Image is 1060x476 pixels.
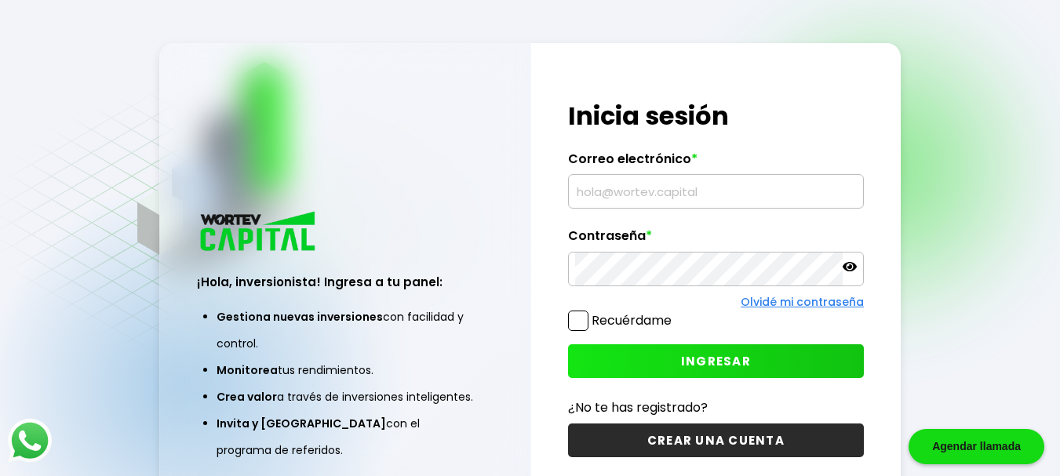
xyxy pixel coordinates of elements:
[217,362,278,378] span: Monitorea
[568,228,865,252] label: Contraseña
[8,419,52,463] img: logos_whatsapp-icon.242b2217.svg
[217,416,386,431] span: Invita y [GEOGRAPHIC_DATA]
[197,209,321,256] img: logo_wortev_capital
[217,303,474,357] li: con facilidad y control.
[575,175,858,208] input: hola@wortev.capital
[568,398,865,417] p: ¿No te has registrado?
[909,429,1044,464] div: Agendar llamada
[217,410,474,463] li: con el programa de referidos.
[568,398,865,457] a: ¿No te has registrado?CREAR UNA CUENTA
[217,357,474,383] li: tus rendimientos.
[217,389,277,405] span: Crea valor
[568,344,865,378] button: INGRESAR
[568,97,865,135] h1: Inicia sesión
[592,311,672,329] label: Recuérdame
[217,383,474,410] li: a través de inversiones inteligentes.
[741,294,864,310] a: Olvidé mi contraseña
[568,151,865,175] label: Correo electrónico
[197,273,494,291] h3: ¡Hola, inversionista! Ingresa a tu panel:
[681,353,751,369] span: INGRESAR
[217,309,383,325] span: Gestiona nuevas inversiones
[568,423,865,457] button: CREAR UNA CUENTA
